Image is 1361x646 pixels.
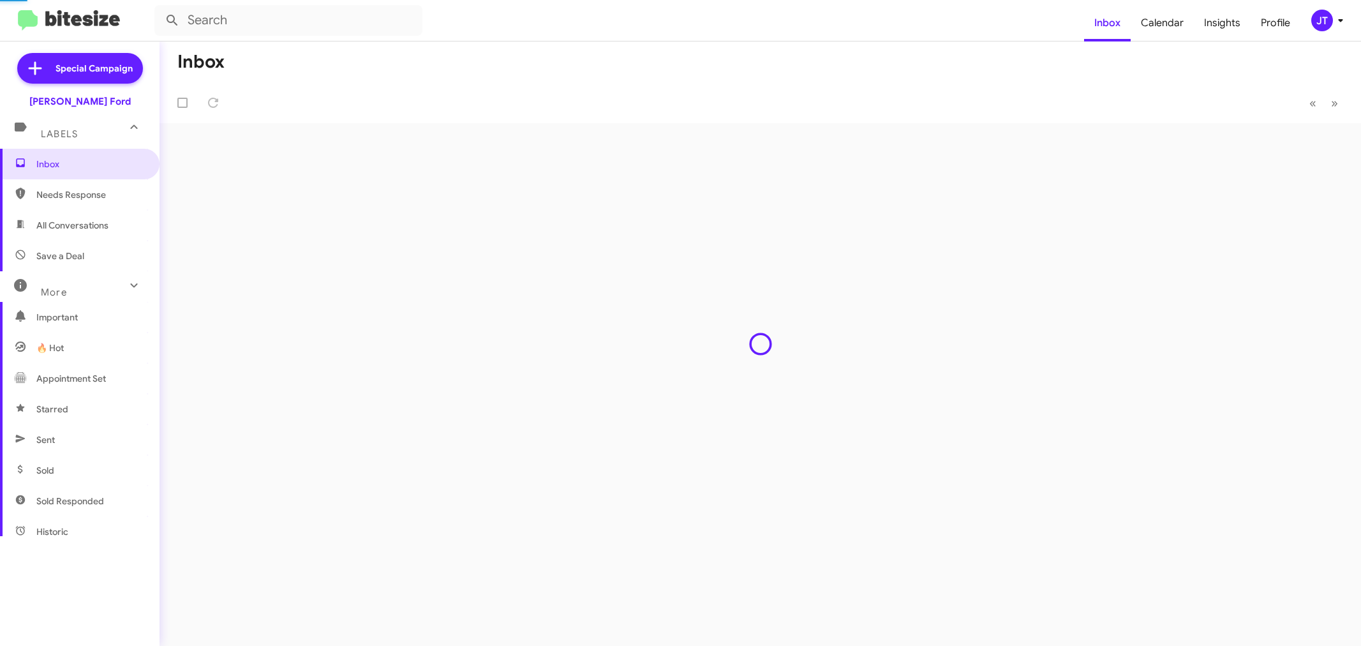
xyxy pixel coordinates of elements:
span: » [1331,95,1338,111]
span: Save a Deal [36,250,84,262]
button: Previous [1302,90,1324,116]
span: Inbox [36,158,145,170]
a: Profile [1251,4,1300,41]
h1: Inbox [177,52,225,72]
span: Historic [36,525,68,538]
span: More [41,287,67,298]
button: Next [1323,90,1346,116]
a: Insights [1194,4,1251,41]
input: Search [154,5,422,36]
a: Calendar [1131,4,1194,41]
span: 🔥 Hot [36,342,64,354]
span: Starred [36,403,68,416]
span: Appointment Set [36,372,106,385]
span: Sent [36,433,55,446]
span: All Conversations [36,219,108,232]
a: Special Campaign [17,53,143,84]
div: [PERSON_NAME] Ford [29,95,131,108]
span: Sold Responded [36,495,104,507]
a: Inbox [1084,4,1131,41]
span: Needs Response [36,188,145,201]
div: JT [1311,10,1333,31]
span: « [1309,95,1316,111]
span: Labels [41,128,78,140]
span: Important [36,311,145,324]
button: JT [1300,10,1347,31]
nav: Page navigation example [1302,90,1346,116]
span: Special Campaign [56,62,133,75]
span: Sold [36,464,54,477]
